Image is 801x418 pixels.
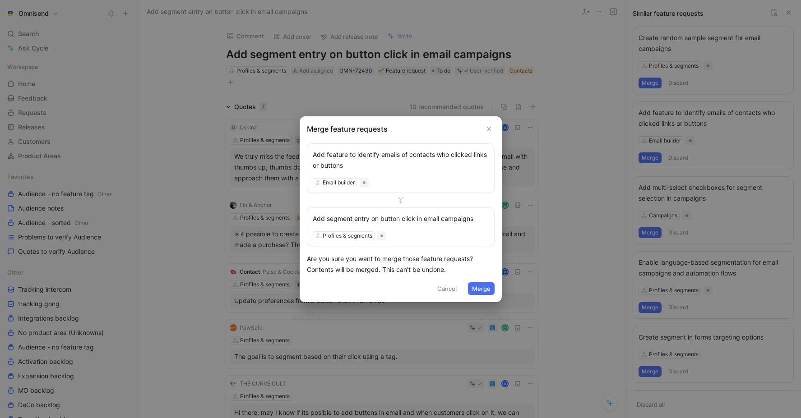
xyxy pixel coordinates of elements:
[468,282,495,295] button: Merge
[313,213,489,224] div: Add segment entry on button click in email campaigns
[433,282,461,295] button: Cancel
[484,123,495,134] button: Close
[307,123,495,134] h2: Merge feature requests
[313,149,489,170] div: Add feature to identify emails of contacts who clicked links or buttons
[307,253,495,275] div: Are you sure you want to merge those feature requests? Contents will be merged. This can’t be und...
